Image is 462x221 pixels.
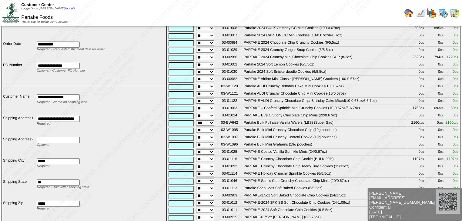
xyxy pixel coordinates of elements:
span: CS [440,151,444,153]
span: 0 [453,149,458,154]
td: 03-BW642 [216,120,243,127]
td: Customer Name [3,94,36,115]
td: 03-01030 [216,69,243,76]
span: 0 [453,62,458,66]
td: Partake Speculoos Soft Baked Cookies (6/5.5oz) [243,186,407,192]
span: Required - Two letter shipping state [37,186,89,189]
td: 1693 [425,105,444,112]
td: 0 [425,186,444,192]
span: 0 [453,77,458,81]
span: LBS [454,122,458,124]
span: CS [455,158,458,161]
span: 60 [451,106,458,110]
td: PARTAKE 2024 Crunchy Mini Chocolate Chip Cookies SUP (8-3oz) [243,55,407,61]
span: 0 [453,179,458,183]
td: PO Number [3,62,36,83]
span: CS [420,34,424,37]
td: Shipping Zip [3,200,36,221]
td: PARTAKE Costco Vanilla Sprinkle Minis (24/0.67oz) [243,149,407,156]
img: line_graph.gif [415,8,425,18]
span: CS [420,165,424,168]
span: CS [455,71,458,73]
span: CS [455,42,458,44]
td: Partake ALDI Crunchy Birthday Cake Mini Cookies(10/0.67oz) [243,84,407,90]
span: CS [420,180,424,182]
td: 0 [408,69,424,76]
span: CS [440,100,444,102]
td: 1753 [408,105,424,112]
span: CS [420,92,424,95]
span: [TECHNICAL_ID] [369,215,436,219]
span: 0 [453,171,458,176]
td: Partake 2024 CARTON CC Mini Cookies (10-0.67oz/6-6.7oz) [243,33,407,39]
span: CS [455,151,458,153]
span: Optional [37,143,49,147]
td: 0 [408,127,424,134]
span: 0 [453,142,458,146]
span: CS [455,92,458,95]
span: CS [455,114,458,117]
span: [PERSON_NAME][EMAIL_ADDRESS][PERSON_NAME][DOMAIN_NAME] [369,191,436,205]
td: 03-W1120 [216,84,243,90]
td: 03-01024 [216,113,243,119]
td: 03-00984 [216,40,243,47]
td: 03-01113 [216,186,243,192]
td: PARTAKE Sam's Club Crunchy Chocolate Chip Minis (20/0.67oz) [243,178,407,185]
td: Order Date [3,41,36,62]
td: 0 [408,62,424,69]
td: PARTAKE 2024 Chocolate Chip Crunchy Cookies (6/5.5oz) [243,40,407,47]
span: 0 [453,113,458,117]
span: 0 [453,135,458,139]
td: PARTAKE – Confetti Sprinkle Mini Crunchy Cookies (10-0.67oz/6-6.7oz) [243,105,407,112]
td: 03-01063 [216,105,243,112]
img: graph.gif [427,8,437,18]
td: Shipping Address1 [3,116,36,136]
span: Confidential [369,205,436,209]
span: CS [420,158,424,161]
td: 0 [425,33,444,39]
span: 0 [453,33,458,37]
td: 0 [408,98,424,105]
td: 0 [408,76,424,83]
td: 0 [425,62,444,69]
td: 03-00982 [216,76,243,83]
span: Required [37,122,50,126]
span: Logged in as [PERSON_NAME] [21,7,75,10]
span: CS [455,136,458,139]
td: 03-00986 [216,55,243,61]
td: 03-01114 [216,171,243,178]
span: CS [440,107,444,110]
td: Partake 2024 Soft Lemon Cookies (6/5.5oz) [243,62,407,69]
span: Required - Name on shipping label [37,100,88,104]
td: PARTAKE Holiday Crunchy Sprinkle Cookies (6/5.5oz) [243,171,407,178]
td: 0 [425,91,444,98]
span: CS [455,34,458,37]
td: 0 [425,178,444,185]
span: 2160 [445,120,458,125]
span: CS [455,78,458,81]
span: CS [455,172,458,175]
span: CS [420,78,424,81]
span: Required - Requested shipment date for order [37,48,105,51]
td: 2160 [408,120,424,127]
span: CS [440,143,444,146]
td: 0 [425,113,444,119]
td: 794 [425,55,444,61]
td: PARTAKE-1.5oz Soft Baked Chocolate Chip Cookies (24/1.5oz) [243,193,407,199]
td: PARTAKE-2024 Soft Chocolate Chip Cookies (6-5.5oz) [243,207,407,214]
span: CS [440,136,444,139]
span: Required [37,164,50,168]
span: CS [420,56,424,59]
td: PARTAKE Crunchy Chocolate Chip Teeny Tiny Cookies (12/12oz) [243,164,407,170]
td: Partake Bulk Mini Grahams (19g pouches) [243,142,407,149]
td: 03-00903 [216,193,243,199]
td: Shipping City [3,158,36,179]
span: CS [420,143,424,146]
td: 03-01011 [216,207,243,214]
td: 0 [425,149,444,156]
td: 0 [408,164,424,170]
td: 0 [425,135,444,141]
td: 0 [425,156,444,163]
span: CS [455,165,458,168]
span: CS [440,85,444,88]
